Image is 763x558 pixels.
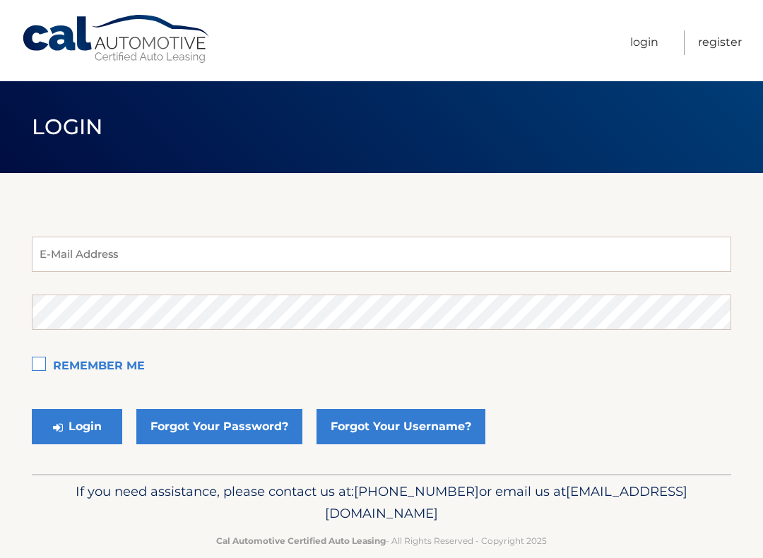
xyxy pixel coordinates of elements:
[32,114,103,140] span: Login
[32,237,731,272] input: E-Mail Address
[32,352,731,381] label: Remember Me
[21,14,212,64] a: Cal Automotive
[630,30,658,55] a: Login
[354,483,479,499] span: [PHONE_NUMBER]
[698,30,742,55] a: Register
[317,409,485,444] a: Forgot Your Username?
[136,409,302,444] a: Forgot Your Password?
[216,535,386,546] strong: Cal Automotive Certified Auto Leasing
[53,533,710,548] p: - All Rights Reserved - Copyright 2025
[32,409,122,444] button: Login
[53,480,710,526] p: If you need assistance, please contact us at: or email us at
